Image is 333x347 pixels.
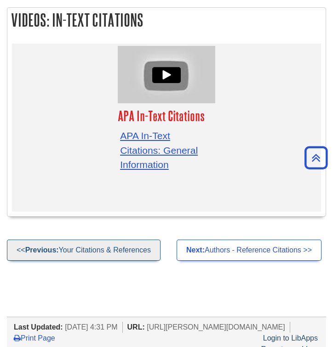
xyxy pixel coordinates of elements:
[301,151,331,164] a: Back to Top
[147,323,285,331] span: [URL][PERSON_NAME][DOMAIN_NAME]
[7,240,161,261] a: <<Previous:Your Citations & References
[186,246,205,254] strong: Next:
[120,130,198,170] a: APA In-Text Citations: General Information
[14,334,55,342] a: Print Page
[118,108,215,124] h3: APA In-Text Citations
[177,240,322,261] a: Next:Authors - Reference Citations >>
[14,323,63,331] span: Last Updated:
[65,323,117,331] span: [DATE] 4:31 PM
[118,46,215,103] div: Video: APA In-Text Citations
[14,334,21,341] i: Print Page
[263,334,318,342] a: Login to LibApps
[25,246,59,254] strong: Previous:
[127,323,145,331] span: URL:
[7,8,326,32] h2: Videos: In-Text Citations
